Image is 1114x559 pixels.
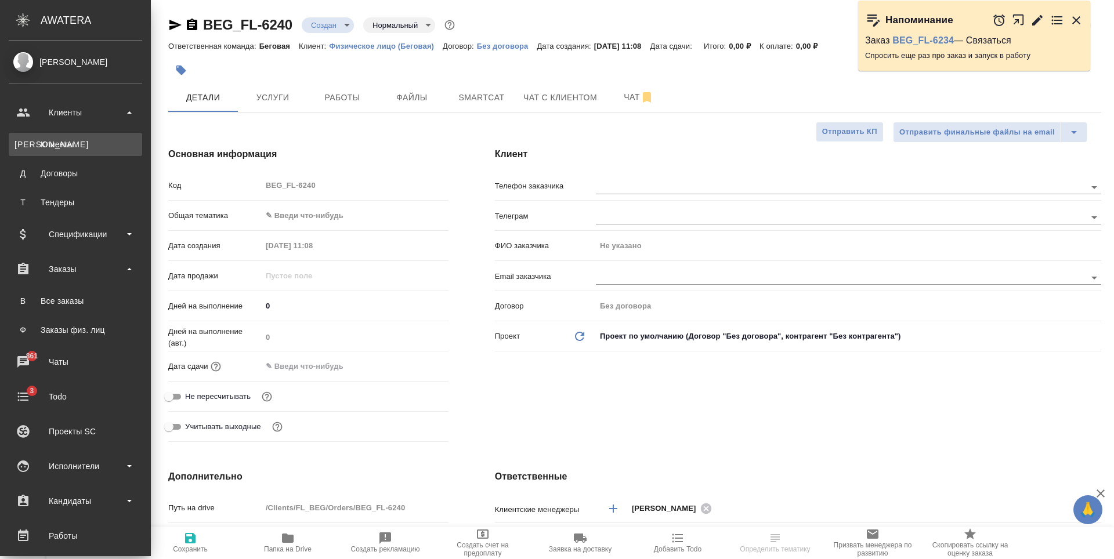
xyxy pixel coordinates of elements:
p: Дата создания [168,240,262,252]
h4: Ответственные [495,470,1101,484]
p: Дней на выполнение (авт.) [168,326,262,349]
button: Скопировать ссылку на оценку заказа [921,527,1019,559]
button: 🙏 [1073,495,1102,524]
div: [PERSON_NAME] [9,56,142,68]
p: [DATE] 11:08 [594,42,650,50]
div: Договоры [15,168,136,179]
button: Скопировать ссылку [185,18,199,32]
p: Проект [495,331,520,342]
button: Добавить менеджера [599,495,627,522]
p: Дней на выполнение [168,300,262,312]
p: Ответственная команда: [168,42,259,50]
button: Создан [308,20,340,30]
p: Договор: [443,42,477,50]
div: Заказы [9,260,142,278]
input: Пустое поле [596,297,1101,314]
p: ФИО заказчика [495,240,596,252]
a: [PERSON_NAME]Клиенты [9,133,142,156]
div: Создан [302,17,354,33]
p: К оплате: [759,42,796,50]
span: Отправить КП [822,125,877,139]
button: Призвать менеджера по развитию [824,527,921,559]
div: ✎ Введи что-нибудь [266,210,435,222]
p: Дата создания: [537,42,594,50]
input: Пустое поле [262,177,449,194]
button: Создать рекламацию [337,527,434,559]
input: Пустое поле [262,267,363,284]
div: Все заказы [15,295,136,307]
span: Работы [314,90,370,105]
div: Кандидаты [9,492,142,510]
span: Добавить Todo [654,545,701,553]
a: BEG_FL-6240 [203,17,292,32]
p: 0,00 ₽ [796,42,827,50]
div: Спецификации [9,226,142,243]
div: Проекты SC [9,423,142,440]
p: Беговая [259,42,299,50]
p: Телеграм [495,210,596,222]
button: Open [1086,209,1102,226]
a: ТТендеры [9,191,142,214]
p: Итого: [704,42,729,50]
input: Пустое поле [262,237,363,254]
p: Клиент: [299,42,329,50]
p: Дата продажи [168,270,262,282]
p: Спросить еще раз про заказ и запуск в работу [865,50,1083,61]
div: Клиенты [15,139,136,150]
span: Сохранить [173,545,208,553]
button: Отложить [992,13,1006,27]
input: ✎ Введи что-нибудь [262,297,449,314]
a: 861Чаты [3,347,148,376]
span: Папка на Drive [264,545,312,553]
a: BEG_FL-6234 [892,35,954,45]
a: ВВсе заказы [9,289,142,313]
p: Договор [495,300,596,312]
div: AWATERA [41,9,151,32]
p: Путь на drive [168,502,262,514]
button: Добавить Todo [629,527,726,559]
button: Open [1086,179,1102,195]
p: Дата сдачи [168,361,208,372]
span: 🙏 [1078,498,1098,522]
div: Клиенты [9,104,142,121]
button: Заявка на доставку [531,527,629,559]
p: Без договора [477,42,537,50]
button: Перейти в todo [1050,13,1064,27]
span: 861 [19,350,45,362]
span: Отправить финальные файлы на email [899,126,1055,139]
button: Определить тематику [726,527,824,559]
button: Закрыть [1069,13,1083,27]
span: Призвать менеджера по развитию [831,541,914,557]
a: Проекты SC [3,417,148,446]
input: Пустое поле [262,499,449,516]
input: Пустое поле [596,237,1101,254]
p: Дата сдачи: [650,42,695,50]
span: Скопировать ссылку на оценку заказа [928,541,1012,557]
div: [PERSON_NAME] [632,501,715,516]
button: Выбери, если сб и вс нужно считать рабочими днями для выполнения заказа. [270,419,285,434]
div: Создан [363,17,435,33]
div: Todo [9,388,142,405]
span: Создать счет на предоплату [441,541,525,557]
p: Напоминание [885,14,953,26]
button: Редактировать [1030,13,1044,27]
span: Определить тематику [740,545,810,553]
span: 3 [23,385,41,397]
div: split button [893,122,1087,143]
div: ✎ Введи что-нибудь [262,206,449,226]
button: Отправить финальные файлы на email [893,122,1061,143]
h4: Основная информация [168,147,449,161]
span: Чат [611,90,667,104]
a: Работы [3,521,148,550]
input: ✎ Введи что-нибудь [262,358,363,375]
div: Тендеры [15,197,136,208]
span: Не пересчитывать [185,391,251,402]
a: Физическое лицо (Беговая) [329,41,443,50]
button: Открыть в новой вкладке [1012,8,1025,32]
button: Скопировать ссылку для ЯМессенджера [168,18,182,32]
div: Заказы физ. лиц [15,324,136,336]
div: Работы [9,527,142,545]
button: Папка на Drive [239,527,337,559]
span: Файлы [384,90,440,105]
p: Общая тематика [168,210,262,222]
